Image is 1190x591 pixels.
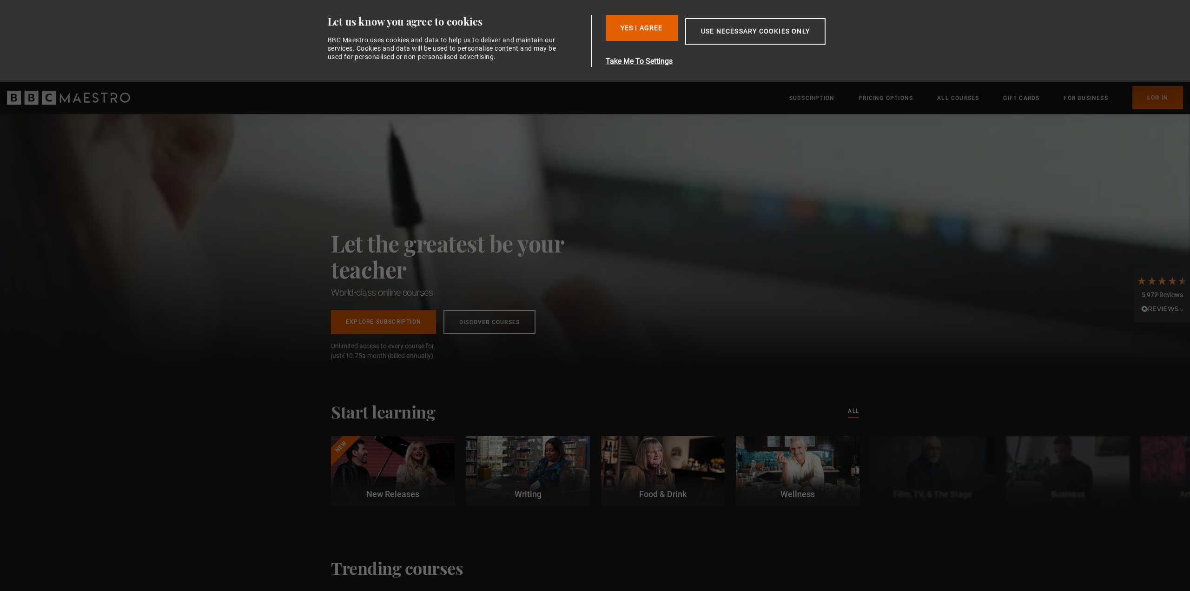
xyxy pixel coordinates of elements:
svg: BBC Maestro [7,91,130,105]
p: Wellness [736,488,859,500]
a: Food & Drink [601,436,725,506]
p: Writing [466,488,589,500]
a: Film, TV, & The Stage [871,436,995,506]
div: 5,972 Reviews [1137,291,1188,300]
h1: World-class online courses [331,286,605,299]
a: All [848,406,859,417]
div: BBC Maestro uses cookies and data to help us to deliver and maintain our services. Cookies and da... [328,36,562,61]
a: Business [1006,436,1130,506]
a: Log In [1132,86,1183,109]
div: Read All Reviews [1137,304,1188,315]
a: Writing [466,436,589,506]
img: REVIEWS.io [1141,305,1183,312]
div: Let us know you agree to cookies [328,15,588,28]
p: Business [1006,488,1130,500]
a: Wellness [736,436,859,506]
button: Use necessary cookies only [685,18,826,45]
div: 4.7 Stars [1137,276,1188,286]
button: Take Me To Settings [606,56,870,67]
span: Unlimited access to every course for just a month (billed annually) [331,341,456,361]
p: New Releases [331,488,455,500]
a: All Courses [937,93,979,103]
a: Gift Cards [1003,93,1039,103]
a: For business [1064,93,1108,103]
nav: Primary [789,86,1183,109]
a: Pricing Options [859,93,913,103]
h2: Let the greatest be your teacher [331,230,605,282]
div: 5,972 ReviewsRead All Reviews [1134,269,1190,323]
a: Discover Courses [443,310,535,334]
a: Explore Subscription [331,310,436,334]
h2: Start learning [331,402,435,421]
p: Food & Drink [601,488,725,500]
a: Subscription [789,93,834,103]
span: €10.75 [342,352,362,359]
button: Yes I Agree [606,15,678,41]
a: New New Releases [331,436,455,506]
p: Film, TV, & The Stage [871,488,995,500]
